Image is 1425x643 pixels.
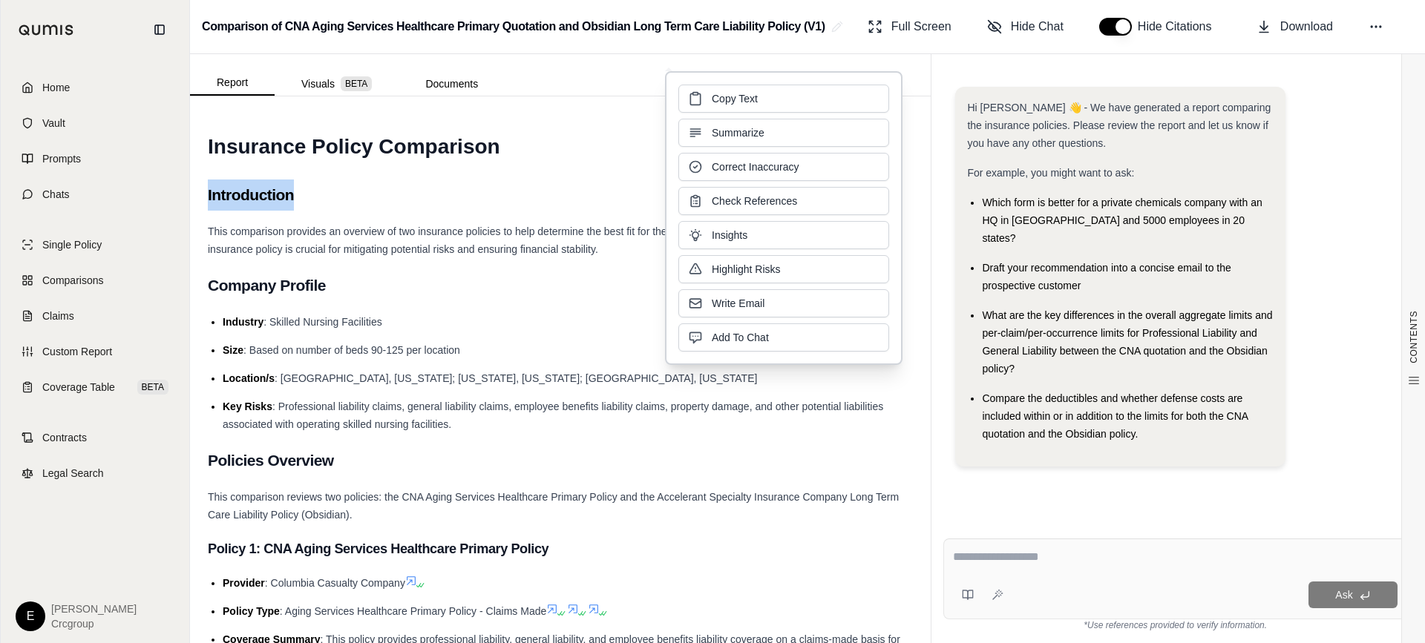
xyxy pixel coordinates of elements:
[1138,18,1221,36] span: Hide Citations
[275,372,757,384] span: : [GEOGRAPHIC_DATA], [US_STATE]; [US_STATE], [US_STATE]; [GEOGRAPHIC_DATA], [US_STATE]
[223,316,263,328] span: Industry
[1011,18,1064,36] span: Hide Chat
[712,125,764,140] span: Summarize
[943,619,1407,631] div: *Use references provided to verify information.
[712,330,769,345] span: Add To Chat
[10,107,180,139] a: Vault
[10,457,180,489] a: Legal Search
[202,13,825,40] h2: Comparison of CNA Aging Services Healthcare Primary Quotation and Obsidian Long Term Care Liabili...
[223,400,272,412] span: Key Risks
[10,178,180,211] a: Chats
[712,296,764,311] span: Write Email
[712,194,797,208] span: Check References
[1408,311,1420,363] span: CONTENTS
[208,179,913,211] h2: Introduction
[208,491,899,521] span: This comparison reviews two policies: the CNA Aging Services Healthcare Primary Policy and the Ac...
[243,344,460,356] span: : Based on number of beds 90-125 per location
[712,228,747,243] span: Insights
[42,116,65,131] span: Vault
[967,102,1271,149] span: Hi [PERSON_NAME] 👋 - We have generated a report comparing the insurance policies. Please review t...
[51,616,137,631] span: Crcgroup
[712,262,781,277] span: Highlight Risks
[712,159,799,174] span: Correct Inaccuracy
[982,262,1231,291] span: Draft your recommendation into a concise email to the prospective customer
[862,12,957,42] button: Full Screen
[223,577,265,589] span: Provider
[42,80,70,95] span: Home
[1251,12,1339,42] button: Download
[10,421,180,454] a: Contracts
[982,197,1262,244] span: Which form is better for a private chemicals company with an HQ in [GEOGRAPHIC_DATA] and 5000 emp...
[1308,581,1398,608] button: Ask
[208,445,913,476] h2: Policies Overview
[223,344,243,356] span: Size
[678,85,889,113] button: Copy Text
[148,18,171,42] button: Collapse sidebar
[10,264,180,297] a: Comparisons
[10,300,180,332] a: Claims
[42,273,103,288] span: Comparisons
[678,323,889,352] button: Add To Chat
[263,316,382,328] span: : Skilled Nursing Facilities
[223,400,883,430] span: : Professional liability claims, general liability claims, employee benefits liability claims, pr...
[208,270,913,301] h2: Company Profile
[341,76,372,91] span: BETA
[678,119,889,147] button: Summarize
[275,72,399,96] button: Visuals
[982,392,1248,440] span: Compare the deductibles and whether defense costs are included within or in addition to the limit...
[10,71,180,104] a: Home
[223,372,275,384] span: Location/s
[42,430,87,445] span: Contracts
[42,344,112,359] span: Custom Report
[10,371,180,403] a: Coverage TableBETA
[280,605,546,617] span: : Aging Services Healthcare Primary Policy - Claims Made
[399,72,505,96] button: Documents
[982,309,1272,375] span: What are the key differences in the overall aggregate limits and per-claim/per-occurrence limits ...
[678,153,889,181] button: Correct Inaccuracy
[51,601,137,616] span: [PERSON_NAME]
[208,225,869,255] span: This comparison provides an overview of two insurance policies to help determine the best fit for...
[1335,589,1352,601] span: Ask
[16,601,45,631] div: E
[10,335,180,368] a: Custom Report
[137,380,168,395] span: BETA
[678,187,889,215] button: Check References
[678,255,889,283] button: Highlight Risks
[678,289,889,317] button: Write Email
[967,167,1134,179] span: For example, you might want to ask:
[42,380,115,395] span: Coverage Table
[19,24,74,36] img: Qumis Logo
[981,12,1069,42] button: Hide Chat
[42,309,74,323] span: Claims
[10,228,180,261] a: Single Policy
[208,126,913,168] h1: Insurance Policy Comparison
[42,187,70,202] span: Chats
[42,151,81,166] span: Prompts
[190,70,275,96] button: Report
[223,605,280,617] span: Policy Type
[712,91,758,106] span: Copy Text
[42,466,104,481] span: Legal Search
[10,142,180,175] a: Prompts
[1280,18,1333,36] span: Download
[42,237,102,252] span: Single Policy
[678,221,889,249] button: Insights
[265,577,405,589] span: : Columbia Casualty Company
[891,18,951,36] span: Full Screen
[208,535,913,562] h3: Policy 1: CNA Aging Services Healthcare Primary Policy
